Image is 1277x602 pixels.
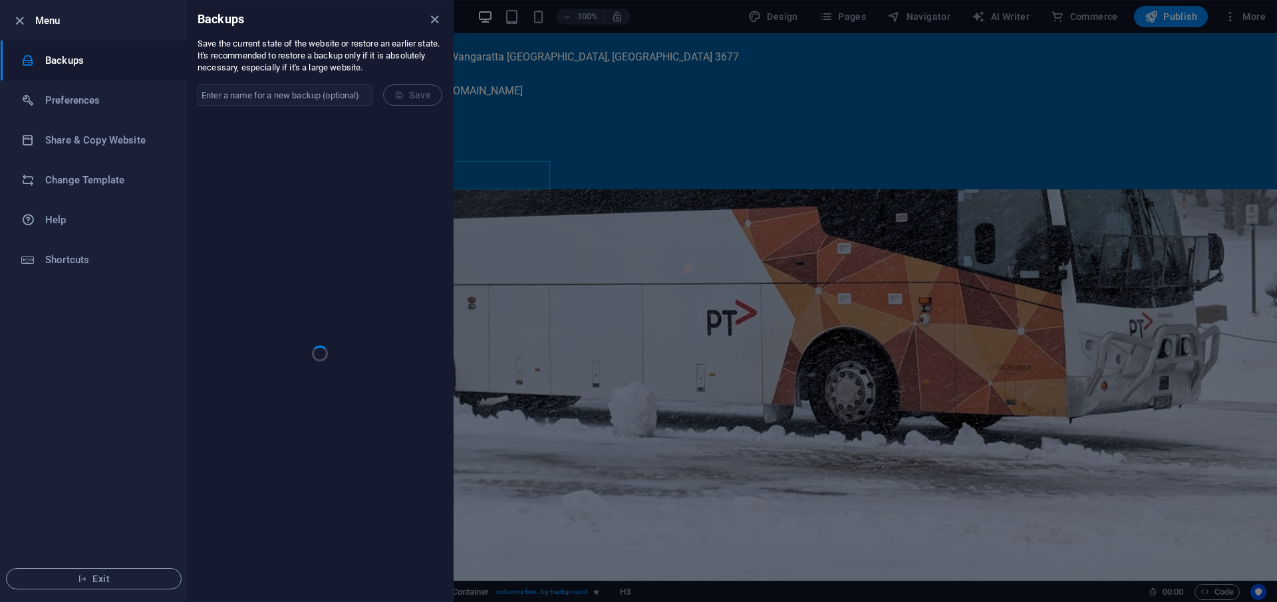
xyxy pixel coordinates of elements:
p: Save the current state of the website or restore an earlier state. It's recommended to restore a ... [198,38,442,74]
input: Enter a name for a new backup (optional) [198,84,372,106]
h6: Menu [35,13,176,29]
h6: Shortcuts [45,252,168,268]
h6: Change Template [45,172,168,188]
h6: Backups [198,11,244,27]
button: 1 [31,534,39,542]
button: Exit [6,568,182,589]
a: Help [1,200,187,240]
h6: Backups [45,52,168,68]
h6: Help [45,212,168,228]
span: Exit [17,573,170,584]
h6: Share & Copy Website [45,132,168,148]
h6: Preferences [45,92,168,108]
button: close [426,11,442,27]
